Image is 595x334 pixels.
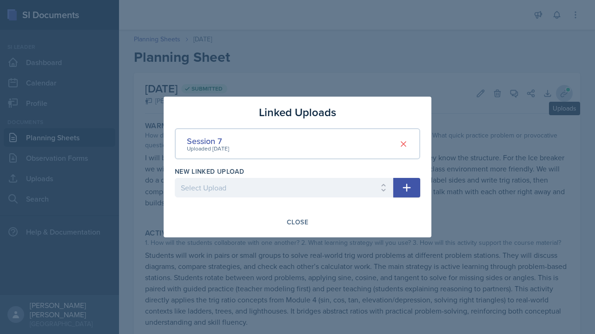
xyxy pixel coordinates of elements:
[175,167,244,176] label: New Linked Upload
[187,144,229,153] div: Uploaded [DATE]
[287,218,308,226] div: Close
[259,104,336,121] h3: Linked Uploads
[281,214,314,230] button: Close
[187,135,229,147] div: Session 7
